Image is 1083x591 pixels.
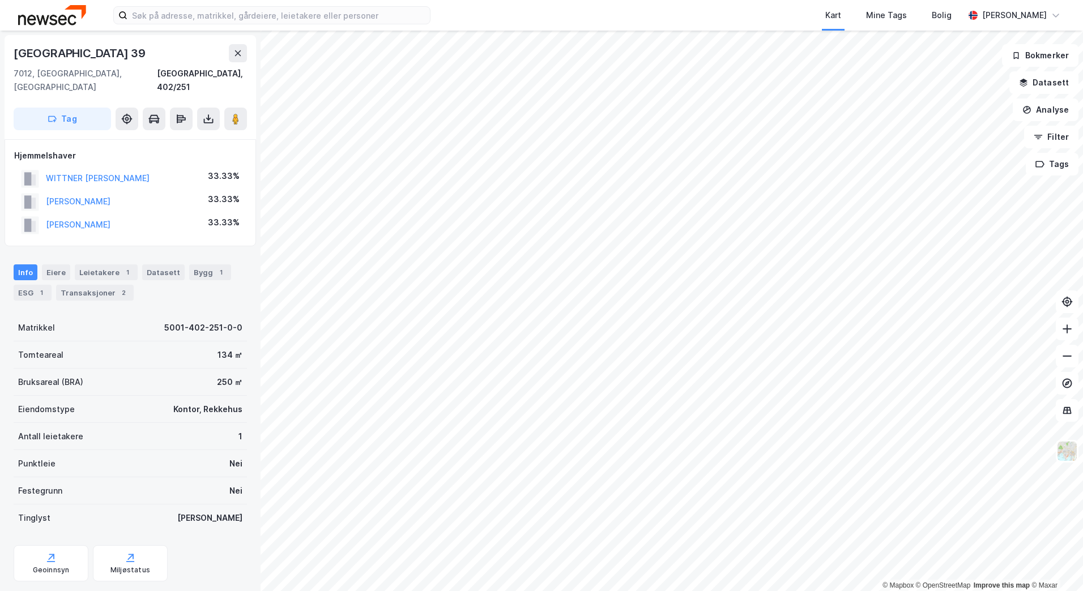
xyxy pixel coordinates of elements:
[1002,44,1078,67] button: Bokmerker
[1009,71,1078,94] button: Datasett
[208,169,240,183] div: 33.33%
[18,348,63,362] div: Tomteareal
[118,287,129,298] div: 2
[18,484,62,498] div: Festegrunn
[18,375,83,389] div: Bruksareal (BRA)
[14,149,246,162] div: Hjemmelshaver
[110,566,150,575] div: Miljøstatus
[18,457,56,470] div: Punktleie
[882,581,914,589] a: Mapbox
[18,321,55,335] div: Matrikkel
[217,375,242,389] div: 250 ㎡
[18,5,86,25] img: newsec-logo.f6e21ccffca1b3a03d2d.png
[14,285,52,301] div: ESG
[75,264,138,280] div: Leietakere
[177,511,242,525] div: [PERSON_NAME]
[208,192,240,206] div: 33.33%
[14,67,157,94] div: 7012, [GEOGRAPHIC_DATA], [GEOGRAPHIC_DATA]
[215,267,227,278] div: 1
[173,402,242,416] div: Kontor, Rekkehus
[33,566,70,575] div: Geoinnsyn
[218,348,242,362] div: 134 ㎡
[1026,153,1078,175] button: Tags
[1026,537,1083,591] div: Kontrollprogram for chat
[825,8,841,22] div: Kart
[36,287,47,298] div: 1
[866,8,907,22] div: Mine Tags
[238,430,242,443] div: 1
[974,581,1030,589] a: Improve this map
[1056,440,1078,462] img: Z
[208,216,240,229] div: 33.33%
[127,7,430,24] input: Søk på adresse, matrikkel, gårdeiere, leietakere eller personer
[122,267,133,278] div: 1
[14,108,111,130] button: Tag
[42,264,70,280] div: Eiere
[932,8,952,22] div: Bolig
[14,264,37,280] div: Info
[1026,537,1083,591] iframe: Chat Widget
[229,457,242,470] div: Nei
[142,264,185,280] div: Datasett
[18,402,75,416] div: Eiendomstype
[189,264,231,280] div: Bygg
[916,581,971,589] a: OpenStreetMap
[229,484,242,498] div: Nei
[18,430,83,443] div: Antall leietakere
[164,321,242,335] div: 5001-402-251-0-0
[1013,98,1078,121] button: Analyse
[18,511,50,525] div: Tinglyst
[14,44,148,62] div: [GEOGRAPHIC_DATA] 39
[1024,126,1078,148] button: Filter
[982,8,1047,22] div: [PERSON_NAME]
[56,285,134,301] div: Transaksjoner
[157,67,247,94] div: [GEOGRAPHIC_DATA], 402/251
